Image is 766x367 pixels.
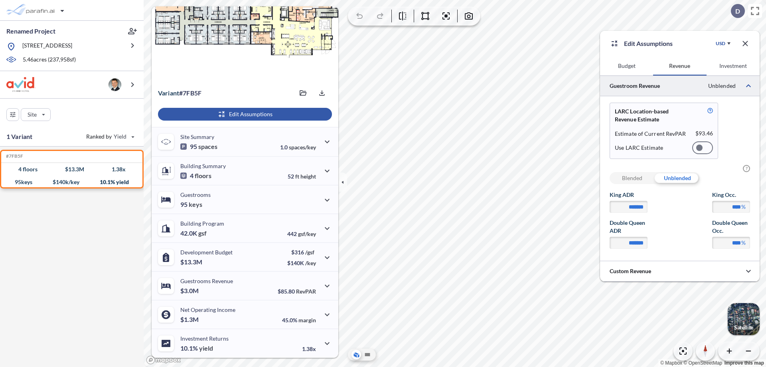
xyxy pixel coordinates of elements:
div: USD [716,40,725,47]
p: $316 [287,249,316,256]
span: RevPAR [296,288,316,295]
p: 95 [180,200,202,208]
button: Ranked by Yield [80,130,140,143]
p: 4 [180,172,211,180]
p: D [735,8,740,15]
p: Net Operating Income [180,306,235,313]
p: $ 93.46 [695,130,713,138]
button: Switcher ImageSatellite [728,303,760,335]
span: keys [189,200,202,208]
p: 10.1% [180,344,213,352]
span: ? [743,165,750,172]
label: King Occ. [712,191,750,199]
a: Mapbox homepage [146,355,181,365]
button: Budget [600,56,653,75]
span: spaces/key [289,144,316,151]
label: % [741,239,746,247]
a: Mapbox [660,360,682,366]
p: $3.0M [180,287,200,295]
span: ft [295,173,299,180]
button: Revenue [653,56,706,75]
p: Site [28,111,37,119]
span: gsf [198,229,207,237]
span: margin [298,317,316,323]
p: Site Summary [180,133,214,140]
p: 1 Variant [6,132,32,141]
label: Double Queen Occ. [712,219,750,235]
p: Use LARC Estimate [615,144,663,151]
button: Site [21,108,51,121]
p: Estimate of Current RevPAR [615,130,686,138]
label: King ADR [610,191,648,199]
p: Edit Assumptions [624,39,673,48]
div: Blended [610,172,655,184]
p: $140K [287,260,316,266]
img: Switcher Image [728,303,760,335]
p: [STREET_ADDRESS] [22,42,72,52]
p: 42.0K [180,229,207,237]
p: 5.46 acres ( 237,958 sf) [23,56,76,64]
img: BrandImage [6,77,36,92]
p: Investment Returns [180,335,229,342]
p: Development Budget [180,249,233,256]
p: $1.3M [180,315,200,323]
p: $13.3M [180,258,203,266]
p: 52 [288,173,316,180]
span: gsf/key [298,230,316,237]
p: Building Summary [180,163,226,169]
p: Guestrooms Revenue [180,278,233,284]
p: 95 [180,143,217,151]
span: Variant [158,89,179,97]
p: LARC Location-based Revenue Estimate [615,107,689,123]
a: Improve this map [725,360,764,366]
p: 442 [287,230,316,237]
span: spaces [198,143,217,151]
p: Renamed Project [6,27,55,36]
p: $85.80 [278,288,316,295]
span: /key [305,260,316,266]
p: Building Program [180,220,224,227]
p: # 7fb5f [158,89,201,97]
p: 45.0% [282,317,316,323]
p: Custom Revenue [610,267,651,275]
span: /gsf [305,249,314,256]
p: Guestrooms [180,191,211,198]
p: Satellite [734,324,753,331]
button: Aerial View [351,350,361,359]
button: Edit Assumptions [158,108,332,121]
a: OpenStreetMap [683,360,722,366]
span: yield [199,344,213,352]
span: Yield [114,133,127,141]
img: user logo [109,78,121,91]
div: Unblended [655,172,700,184]
p: 1.38x [302,345,316,352]
label: % [741,203,746,211]
label: Double Queen ADR [610,219,648,235]
p: 1.0 [280,144,316,151]
button: Investment [707,56,760,75]
span: height [300,173,316,180]
button: Site Plan [363,350,372,359]
h5: Click to copy the code [4,153,23,159]
span: floors [195,172,211,180]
